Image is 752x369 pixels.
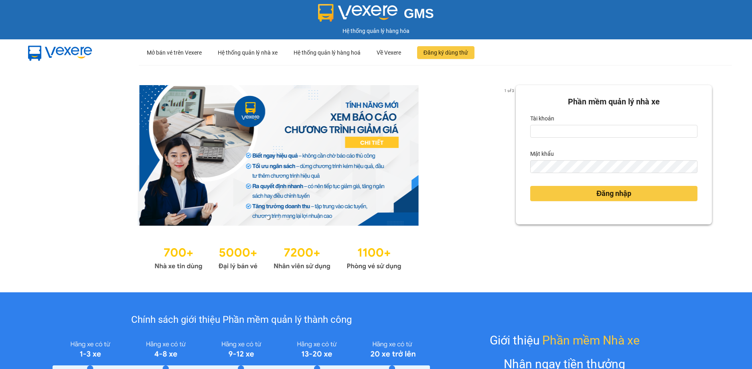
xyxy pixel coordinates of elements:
[147,40,202,65] div: Mở bán vé trên Vexere
[294,40,361,65] div: Hệ thống quản lý hàng hoá
[530,147,554,160] label: Mật khẩu
[218,40,278,65] div: Hệ thống quản lý nhà xe
[530,186,697,201] button: Đăng nhập
[404,6,434,21] span: GMS
[490,331,640,350] div: Giới thiệu
[377,40,401,65] div: Về Vexere
[530,125,697,138] input: Tài khoản
[286,216,289,219] li: slide item 3
[424,48,468,57] span: Đăng ký dùng thử
[542,331,640,350] span: Phần mềm Nhà xe
[53,312,430,328] div: Chính sách giới thiệu Phần mềm quản lý thành công
[2,27,750,35] div: Hệ thống quản lý hàng hóa
[20,39,100,66] img: mbUUG5Q.png
[530,112,554,125] label: Tài khoản
[267,216,270,219] li: slide item 1
[505,85,516,226] button: next slide / item
[596,188,631,199] span: Đăng nhập
[154,242,401,272] img: Statistics.png
[276,216,280,219] li: slide item 2
[40,85,51,226] button: previous slide / item
[417,46,474,59] button: Đăng ký dùng thử
[530,160,697,173] input: Mật khẩu
[318,4,397,22] img: logo 2
[318,12,434,18] a: GMS
[530,96,697,108] div: Phần mềm quản lý nhà xe
[502,85,516,96] p: 1 of 3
